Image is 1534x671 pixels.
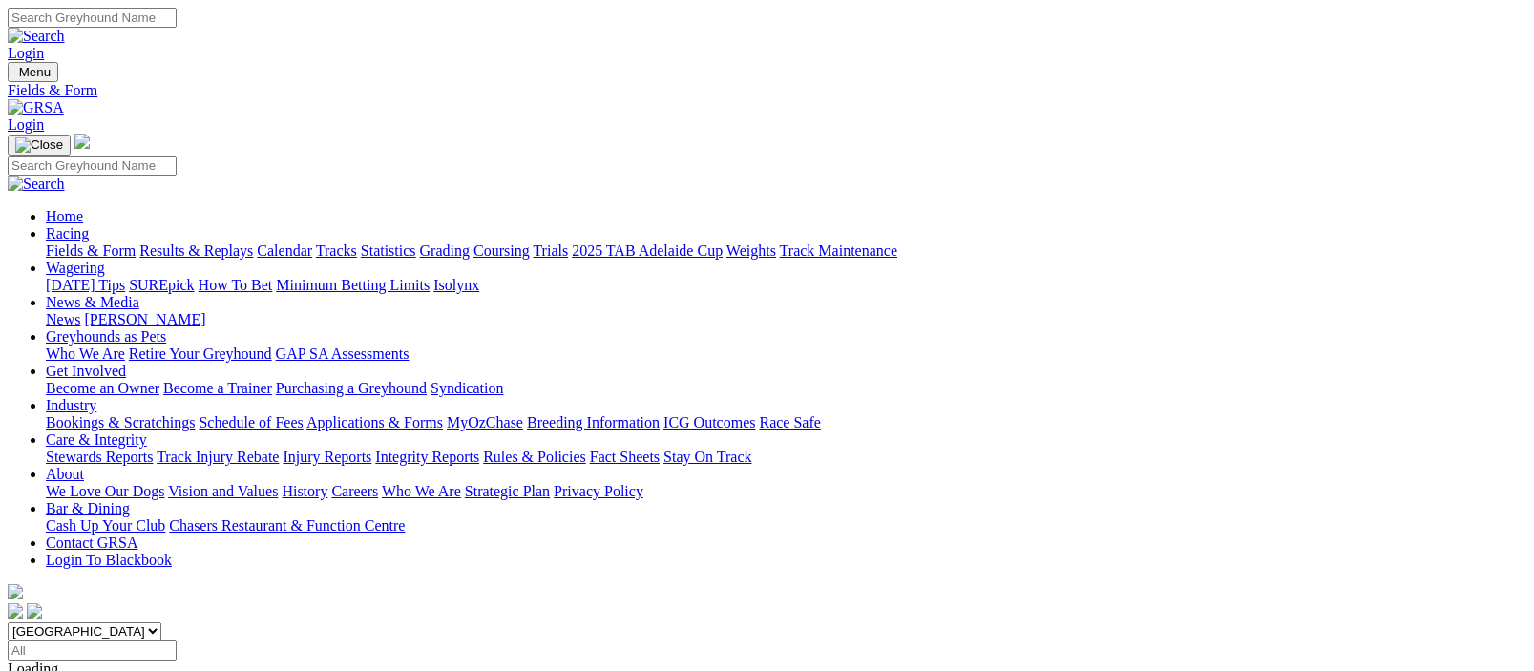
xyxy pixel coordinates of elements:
[27,603,42,619] img: twitter.svg
[282,483,327,499] a: History
[572,242,723,259] a: 2025 TAB Adelaide Cup
[46,277,125,293] a: [DATE] Tips
[46,208,83,224] a: Home
[465,483,550,499] a: Strategic Plan
[554,483,643,499] a: Privacy Policy
[483,449,586,465] a: Rules & Policies
[46,466,84,482] a: About
[46,552,172,568] a: Login To Blackbook
[433,277,479,293] a: Isolynx
[46,449,1526,466] div: Care & Integrity
[163,380,272,396] a: Become a Trainer
[46,328,166,345] a: Greyhounds as Pets
[46,346,1526,363] div: Greyhounds as Pets
[46,414,195,430] a: Bookings & Scratchings
[15,137,63,153] img: Close
[663,449,751,465] a: Stay On Track
[46,346,125,362] a: Who We Are
[129,346,272,362] a: Retire Your Greyhound
[46,535,137,551] a: Contact GRSA
[663,414,755,430] a: ICG Outcomes
[8,176,65,193] img: Search
[726,242,776,259] a: Weights
[8,640,177,661] input: Select date
[46,311,1526,328] div: News & Media
[8,99,64,116] img: GRSA
[8,28,65,45] img: Search
[431,380,503,396] a: Syndication
[168,483,278,499] a: Vision and Values
[283,449,371,465] a: Injury Reports
[46,242,136,259] a: Fields & Form
[257,242,312,259] a: Calendar
[46,414,1526,431] div: Industry
[46,500,130,516] a: Bar & Dining
[46,483,1526,500] div: About
[8,45,44,61] a: Login
[306,414,443,430] a: Applications & Forms
[447,414,523,430] a: MyOzChase
[533,242,568,259] a: Trials
[780,242,897,259] a: Track Maintenance
[8,116,44,133] a: Login
[199,277,273,293] a: How To Bet
[420,242,470,259] a: Grading
[46,380,1526,397] div: Get Involved
[46,397,96,413] a: Industry
[46,431,147,448] a: Care & Integrity
[199,414,303,430] a: Schedule of Fees
[527,414,660,430] a: Breeding Information
[157,449,279,465] a: Track Injury Rebate
[46,517,165,534] a: Cash Up Your Club
[19,65,51,79] span: Menu
[375,449,479,465] a: Integrity Reports
[276,380,427,396] a: Purchasing a Greyhound
[46,294,139,310] a: News & Media
[382,483,461,499] a: Who We Are
[331,483,378,499] a: Careers
[129,277,194,293] a: SUREpick
[169,517,405,534] a: Chasers Restaurant & Function Centre
[46,449,153,465] a: Stewards Reports
[46,260,105,276] a: Wagering
[8,82,1526,99] a: Fields & Form
[276,346,410,362] a: GAP SA Assessments
[46,225,89,241] a: Racing
[46,311,80,327] a: News
[46,483,164,499] a: We Love Our Dogs
[8,135,71,156] button: Toggle navigation
[473,242,530,259] a: Coursing
[46,277,1526,294] div: Wagering
[590,449,660,465] a: Fact Sheets
[139,242,253,259] a: Results & Replays
[46,363,126,379] a: Get Involved
[8,62,58,82] button: Toggle navigation
[759,414,820,430] a: Race Safe
[46,517,1526,535] div: Bar & Dining
[74,134,90,149] img: logo-grsa-white.png
[8,603,23,619] img: facebook.svg
[84,311,205,327] a: [PERSON_NAME]
[361,242,416,259] a: Statistics
[8,156,177,176] input: Search
[316,242,357,259] a: Tracks
[46,380,159,396] a: Become an Owner
[46,242,1526,260] div: Racing
[276,277,430,293] a: Minimum Betting Limits
[8,584,23,599] img: logo-grsa-white.png
[8,8,177,28] input: Search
